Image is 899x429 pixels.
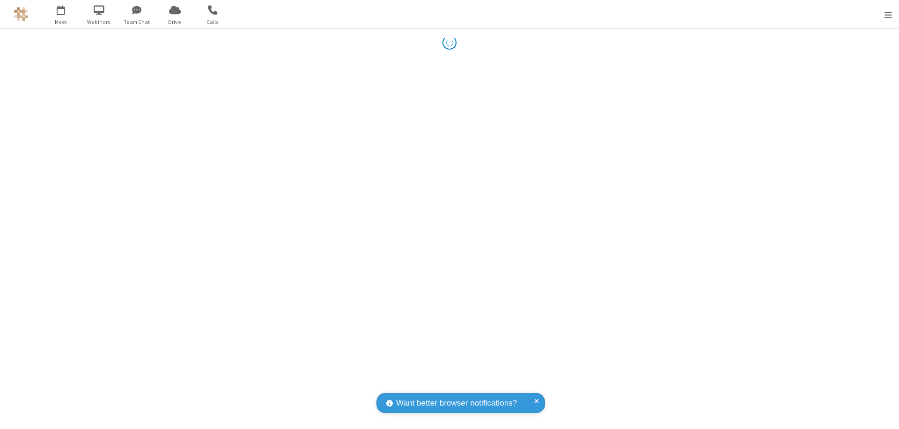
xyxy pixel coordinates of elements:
[157,18,192,26] span: Drive
[396,397,517,409] span: Want better browser notifications?
[195,18,230,26] span: Calls
[44,18,79,26] span: Meet
[81,18,117,26] span: Webinars
[14,7,28,21] img: QA Selenium DO NOT DELETE OR CHANGE
[119,18,155,26] span: Team Chat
